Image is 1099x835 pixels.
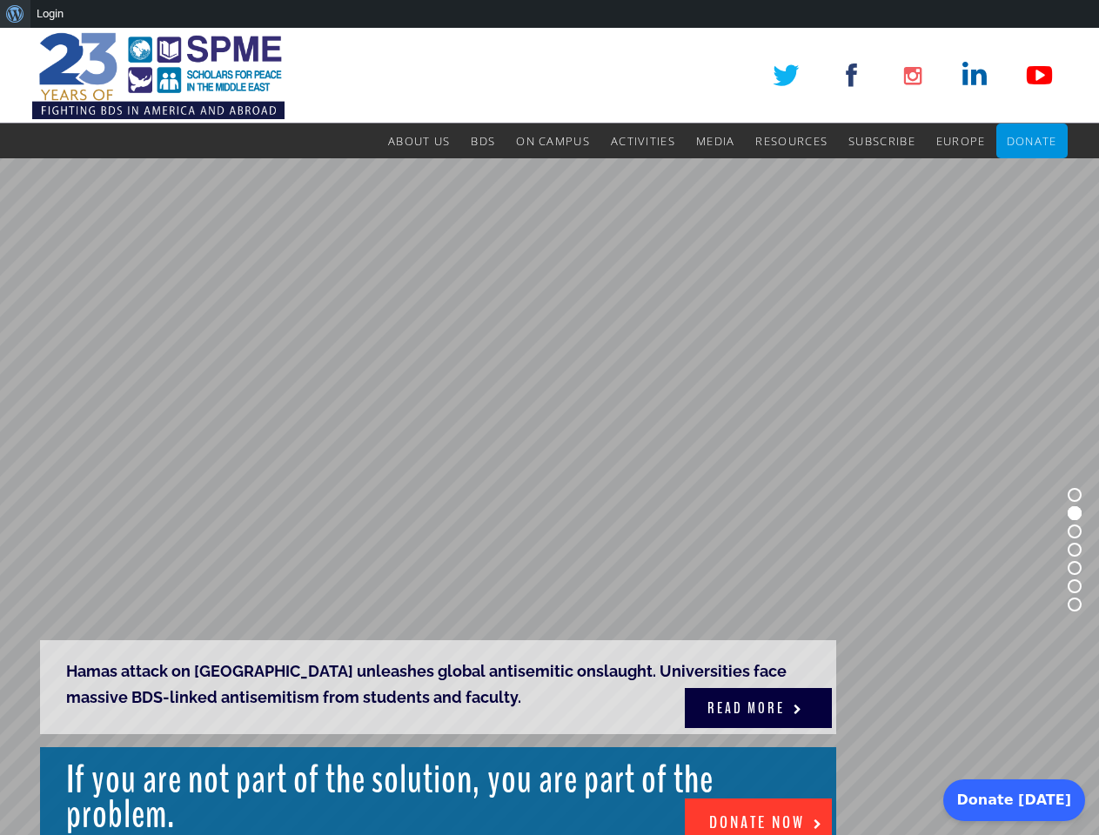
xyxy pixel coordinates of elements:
[516,124,590,158] a: On Campus
[755,124,828,158] a: Resources
[848,124,915,158] a: Subscribe
[755,133,828,149] span: Resources
[471,133,495,149] span: BDS
[848,133,915,149] span: Subscribe
[685,688,832,728] a: READ MORE
[936,133,986,149] span: Europe
[696,133,735,149] span: Media
[516,133,590,149] span: On Campus
[1007,133,1057,149] span: Donate
[696,124,735,158] a: Media
[1007,124,1057,158] a: Donate
[611,133,675,149] span: Activities
[936,124,986,158] a: Europe
[32,28,285,124] img: SPME
[40,640,836,734] rs-layer: Hamas attack on [GEOGRAPHIC_DATA] unleashes global antisemitic onslaught. Universities face massi...
[611,124,675,158] a: Activities
[471,124,495,158] a: BDS
[388,124,450,158] a: About Us
[388,133,450,149] span: About Us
